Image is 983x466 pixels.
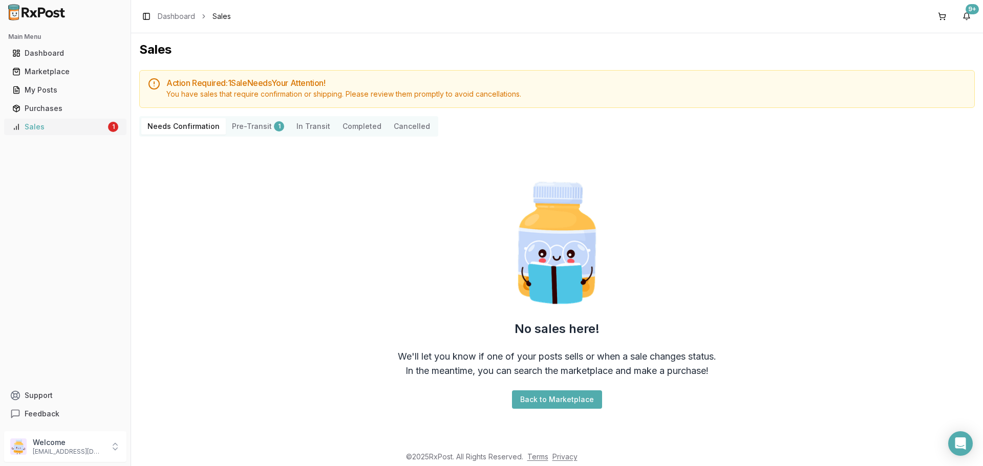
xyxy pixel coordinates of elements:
div: 1 [108,122,118,132]
button: Marketplace [4,63,126,80]
button: Purchases [4,100,126,117]
div: You have sales that require confirmation or shipping. Please review them promptly to avoid cancel... [166,89,966,99]
button: In Transit [290,118,336,135]
div: Open Intercom Messenger [948,431,973,456]
button: Pre-Transit [226,118,290,135]
h2: No sales here! [515,321,600,337]
div: Marketplace [12,66,118,77]
span: Sales [212,11,231,21]
button: Support [4,386,126,405]
h5: Action Required: 1 Sale Need s Your Attention! [166,79,966,87]
button: Dashboard [4,45,126,61]
div: Dashboard [12,48,118,58]
img: Smart Pill Bottle [491,177,623,308]
img: User avatar [10,438,27,455]
div: We'll let you know if one of your posts sells or when a sale changes status. [398,349,716,364]
a: Sales1 [8,118,122,136]
button: Cancelled [388,118,436,135]
button: Needs Confirmation [141,118,226,135]
div: 1 [274,121,284,131]
button: Completed [336,118,388,135]
span: Feedback [25,409,59,419]
button: Back to Marketplace [512,390,602,409]
a: Dashboard [158,11,195,21]
button: Feedback [4,405,126,423]
div: 9+ [966,4,979,14]
button: Sales1 [4,119,126,135]
div: My Posts [12,85,118,95]
h2: Main Menu [8,33,122,41]
div: Sales [12,122,106,132]
h1: Sales [139,41,975,58]
a: Terms [527,452,548,461]
div: In the meantime, you can search the marketplace and make a purchase! [405,364,709,378]
a: Marketplace [8,62,122,81]
p: [EMAIL_ADDRESS][DOMAIN_NAME] [33,448,104,456]
button: My Posts [4,82,126,98]
div: Purchases [12,103,118,114]
a: Dashboard [8,44,122,62]
p: Welcome [33,437,104,448]
button: 9+ [958,8,975,25]
a: My Posts [8,81,122,99]
a: Privacy [552,452,578,461]
img: RxPost Logo [4,4,70,20]
a: Purchases [8,99,122,118]
nav: breadcrumb [158,11,231,21]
